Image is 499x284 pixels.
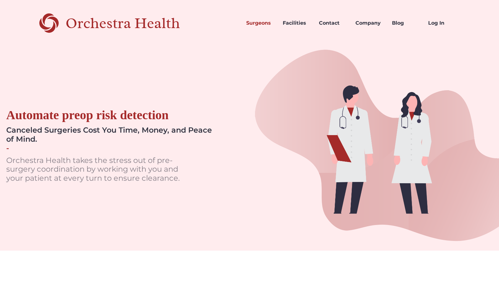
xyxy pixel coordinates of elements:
div: Orchestra Health [66,17,202,30]
p: Orchestra Health takes the stress out of pre-surgery coordination by working with you and your pa... [6,156,193,183]
a: Facilities [278,12,314,34]
a: Blog [387,12,423,34]
div: Canceled Surgeries Cost You Time, Money, and Peace of Mind. [6,126,218,144]
a: Orchestra Health [39,12,202,34]
a: Company [350,12,387,34]
div: Automate preop risk detection [6,108,169,123]
a: Log In [423,12,460,34]
a: Surgeons [241,12,278,34]
img: doctors [250,46,499,251]
a: Contact [314,12,350,34]
div: - [6,144,9,153]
